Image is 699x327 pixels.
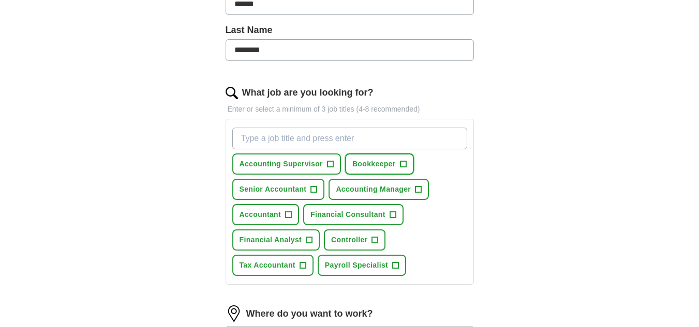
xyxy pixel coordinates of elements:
[240,260,295,271] span: Tax Accountant
[345,153,414,175] button: Bookkeeper
[336,184,411,195] span: Accounting Manager
[232,128,467,149] input: Type a job title and press enter
[240,159,323,169] span: Accounting Supervisor
[226,104,474,115] p: Enter or select a minimum of 3 job titles (4-8 recommended)
[325,260,388,271] span: Payroll Specialist
[310,209,385,220] span: Financial Consultant
[352,159,396,169] span: Bookkeeper
[331,235,367,245] span: Controller
[226,305,242,322] img: location.png
[240,235,302,245] span: Financial Analyst
[232,229,320,251] button: Financial Analyst
[324,229,385,251] button: Controller
[232,255,314,276] button: Tax Accountant
[240,209,281,220] span: Accountant
[246,307,373,321] label: Where do you want to work?
[232,204,300,225] button: Accountant
[232,179,325,200] button: Senior Accountant
[329,179,429,200] button: Accounting Manager
[303,204,404,225] button: Financial Consultant
[226,23,474,37] label: Last Name
[232,153,341,175] button: Accounting Supervisor
[318,255,406,276] button: Payroll Specialist
[226,87,238,99] img: search.png
[242,86,374,100] label: What job are you looking for?
[240,184,307,195] span: Senior Accountant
